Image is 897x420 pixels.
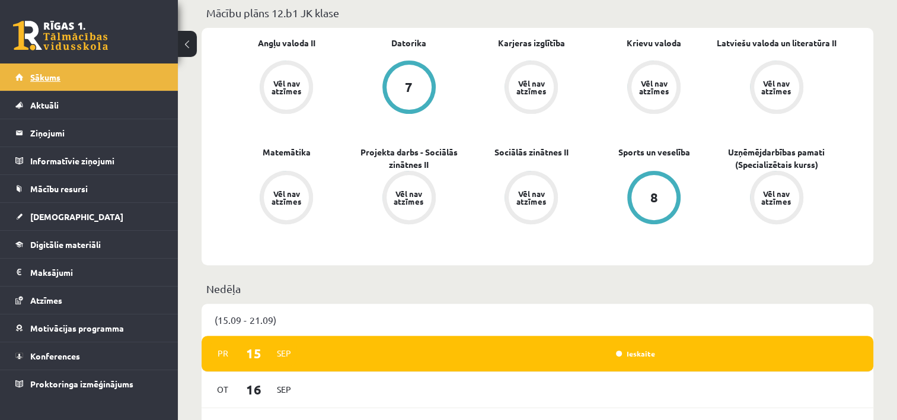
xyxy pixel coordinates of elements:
[15,63,163,91] a: Sākums
[760,190,793,205] div: Vēl nav atzīmes
[618,146,690,158] a: Sports un veselība
[715,61,838,116] a: Vēl nav atzīmes
[270,190,303,205] div: Vēl nav atzīmes
[30,378,133,389] span: Proktoringa izmēģinājums
[15,259,163,286] a: Maksājumi
[593,171,716,227] a: 8
[515,190,548,205] div: Vēl nav atzīmes
[760,79,793,95] div: Vēl nav atzīmes
[272,380,296,399] span: Sep
[258,37,315,49] a: Angļu valoda II
[30,119,163,147] legend: Ziņojumi
[637,79,671,95] div: Vēl nav atzīmes
[30,323,124,333] span: Motivācijas programma
[210,380,235,399] span: Ot
[225,171,348,227] a: Vēl nav atzīmes
[235,343,272,363] span: 15
[470,61,593,116] a: Vēl nav atzīmes
[348,146,471,171] a: Projekta darbs - Sociālās zinātnes II
[15,203,163,230] a: [DEMOGRAPHIC_DATA]
[616,349,655,358] a: Ieskaite
[30,259,163,286] legend: Maksājumi
[270,79,303,95] div: Vēl nav atzīmes
[30,351,80,361] span: Konferences
[498,37,565,49] a: Karjeras izglītība
[515,79,548,95] div: Vēl nav atzīmes
[30,147,163,174] legend: Informatīvie ziņojumi
[650,191,658,204] div: 8
[202,304,873,336] div: (15.09 - 21.09)
[715,146,838,171] a: Uzņēmējdarbības pamati (Specializētais kurss)
[30,239,101,250] span: Digitālie materiāli
[263,146,311,158] a: Matemātika
[235,380,272,399] span: 16
[206,5,869,21] p: Mācību plāns 12.b1 JK klase
[405,81,413,94] div: 7
[15,147,163,174] a: Informatīvie ziņojumi
[627,37,681,49] a: Krievu valoda
[494,146,569,158] a: Sociālās zinātnes II
[206,281,869,297] p: Nedēļa
[30,100,59,110] span: Aktuāli
[225,61,348,116] a: Vēl nav atzīmes
[715,171,838,227] a: Vēl nav atzīmes
[15,231,163,258] a: Digitālie materiāli
[15,119,163,147] a: Ziņojumi
[348,61,471,116] a: 7
[15,287,163,314] a: Atzīmes
[30,211,123,222] span: [DEMOGRAPHIC_DATA]
[391,37,426,49] a: Datorika
[15,91,163,119] a: Aktuāli
[593,61,716,116] a: Vēl nav atzīmes
[210,344,235,362] span: Pr
[717,37,837,49] a: Latviešu valoda un literatūra II
[15,175,163,202] a: Mācību resursi
[272,344,296,362] span: Sep
[470,171,593,227] a: Vēl nav atzīmes
[392,190,426,205] div: Vēl nav atzīmes
[30,295,62,306] span: Atzīmes
[15,342,163,370] a: Konferences
[30,183,88,194] span: Mācību resursi
[348,171,471,227] a: Vēl nav atzīmes
[15,370,163,397] a: Proktoringa izmēģinājums
[13,21,108,50] a: Rīgas 1. Tālmācības vidusskola
[30,72,60,82] span: Sākums
[15,314,163,342] a: Motivācijas programma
